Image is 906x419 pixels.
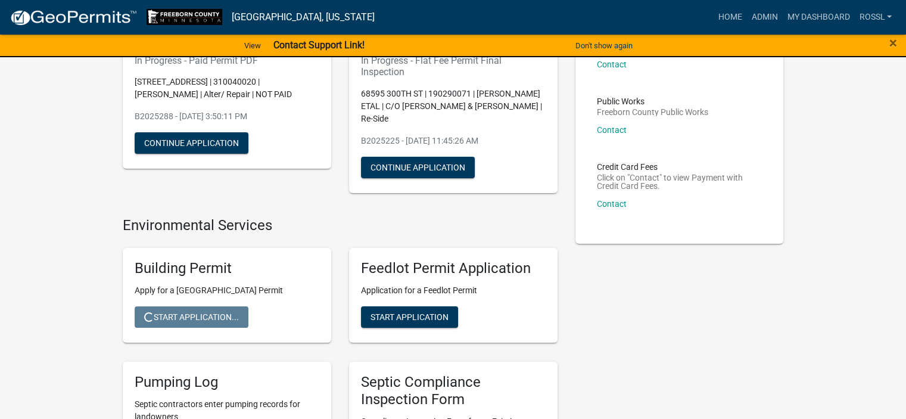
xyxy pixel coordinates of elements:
[135,374,319,391] h5: Pumping Log
[239,36,266,55] a: View
[273,39,364,51] strong: Contact Support Link!
[361,135,546,147] p: B2025225 - [DATE] 11:45:26 AM
[597,199,627,209] a: Contact
[135,284,319,297] p: Apply for a [GEOGRAPHIC_DATA] Permit
[782,6,854,29] a: My Dashboard
[135,55,319,66] h6: In Progress - Paid Permit PDF
[144,312,239,322] span: Start Application...
[147,9,222,25] img: Freeborn County, Minnesota
[889,36,897,50] button: Close
[135,132,248,154] button: Continue Application
[361,260,546,277] h5: Feedlot Permit Application
[123,217,558,234] h4: Environmental Services
[746,6,782,29] a: Admin
[597,97,708,105] p: Public Works
[361,306,458,328] button: Start Application
[571,36,637,55] button: Don't show again
[597,163,762,171] p: Credit Card Fees
[361,55,546,77] h6: In Progress - Flat Fee Permit Final Inspection
[232,7,375,27] a: [GEOGRAPHIC_DATA], [US_STATE]
[361,374,546,408] h5: Septic Compliance Inspection Form
[361,157,475,178] button: Continue Application
[361,88,546,125] p: 68595 300TH ST | 190290071 | [PERSON_NAME] ETAL | C/O [PERSON_NAME] & [PERSON_NAME] | Re-Side
[713,6,746,29] a: Home
[854,6,896,29] a: RossL
[135,76,319,101] p: [STREET_ADDRESS] | 310040020 | [PERSON_NAME] | Alter/ Repair | NOT PAID
[597,173,762,190] p: Click on "Contact" to view Payment with Credit Card Fees.
[597,60,627,69] a: Contact
[889,35,897,51] span: ×
[135,306,248,328] button: Start Application...
[371,312,449,322] span: Start Application
[135,110,319,123] p: B2025288 - [DATE] 3:50:11 PM
[597,108,708,116] p: Freeborn County Public Works
[361,284,546,297] p: Application for a Feedlot Permit
[135,260,319,277] h5: Building Permit
[597,125,627,135] a: Contact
